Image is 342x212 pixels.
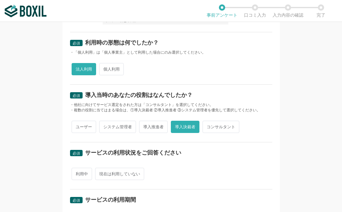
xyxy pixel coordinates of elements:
[99,63,124,75] span: 個人利用
[271,4,304,18] li: 入力内容の確認
[85,92,193,98] div: 導入当時のあなたの役割はなんでしたか？
[171,121,199,133] span: 導入決裁者
[238,4,271,18] li: 口コミ入力
[205,4,238,18] li: 事前アンケート
[72,121,96,133] span: ユーザー
[72,63,96,75] span: 法人利用
[5,5,46,17] img: ボクシルSaaS_ロゴ
[304,4,337,18] li: 完了
[203,121,239,133] span: コンサルタント
[73,93,80,98] span: 必須
[85,150,181,156] div: サービスの利用状況をご回答ください
[70,108,272,113] div: ・複数の役割に当てはまる場合は、①導入決裁者 ②導入推進者 ③システム管理者を優先して選択してください。
[70,50,272,55] div: ・「個人利用」は「個人事業主」として利用した場合にのみ選択してください。
[99,121,136,133] span: システム管理者
[85,197,136,203] div: サービスの利用期間
[72,168,92,180] span: 利用中
[139,121,168,133] span: 導入推進者
[73,198,80,203] span: 必須
[73,41,80,45] span: 必須
[73,151,80,156] span: 必須
[85,40,159,45] div: 利用時の形態は何でしたか？
[70,102,272,108] div: ・他社に向けてサービス選定をされた方は「コンサルタント」を選択してください。
[95,168,144,180] span: 現在は利用していない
